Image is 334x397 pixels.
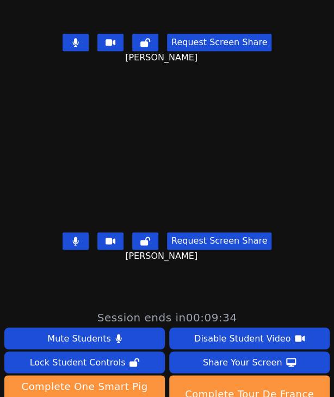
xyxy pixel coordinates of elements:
span: Session ends in [97,310,237,325]
button: Request Screen Share [167,34,271,51]
button: Share Your Screen [169,351,330,373]
button: Lock Student Controls [4,351,165,373]
div: Lock Student Controls [30,353,126,371]
button: Disable Student Video [169,327,330,349]
button: Mute Students [4,327,165,349]
div: Share Your Screen [203,353,282,371]
time: 00:09:34 [186,311,237,324]
div: Disable Student Video [194,330,290,347]
button: Request Screen Share [167,232,271,250]
div: Mute Students [47,330,110,347]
